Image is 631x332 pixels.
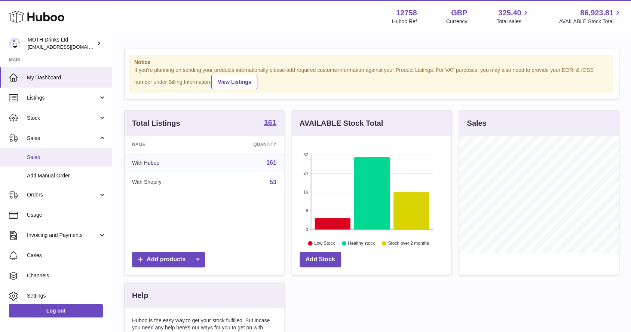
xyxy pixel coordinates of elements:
[559,18,622,25] span: AVAILABLE Stock Total
[496,18,530,25] span: Total sales
[125,153,211,173] td: With Huboo
[300,252,341,267] a: Add Stock
[27,272,106,279] span: Channels
[559,8,622,25] a: 86,923.81 AVAILABLE Stock Total
[306,227,308,232] text: 0
[27,135,98,142] span: Sales
[300,118,383,128] h3: AVAILABLE Stock Total
[9,38,20,49] img: orders@mothdrinks.com
[211,136,284,153] th: Quantity
[27,154,106,161] span: Sales
[27,252,106,259] span: Cases
[132,290,148,301] h3: Help
[211,75,257,89] a: View Listings
[134,59,609,66] strong: Notice
[132,252,205,267] a: Add products
[303,152,308,157] text: 32
[580,8,613,18] span: 86,923.81
[303,190,308,194] text: 16
[125,136,211,153] th: Name
[27,211,106,219] span: Usage
[467,118,486,128] h3: Sales
[264,119,276,126] strong: 161
[451,8,467,18] strong: GBP
[27,191,98,198] span: Orders
[28,44,110,50] span: [EMAIL_ADDRESS][DOMAIN_NAME]
[266,159,276,166] a: 161
[498,8,521,18] span: 325.40
[392,18,417,25] div: Huboo Ref
[27,292,106,299] span: Settings
[264,119,276,128] a: 161
[27,172,106,179] span: Add Manual Order
[125,173,211,192] td: With Shopify
[396,8,417,18] strong: 12758
[27,94,98,101] span: Listings
[496,8,530,25] a: 325.40 Total sales
[134,67,609,89] div: If you're planning on sending your products internationally please add required customs informati...
[270,179,276,185] a: 53
[348,241,375,246] text: Healthy stock
[28,36,95,51] div: MOTH Drinks Ltd
[27,74,106,81] span: My Dashboard
[303,171,308,176] text: 24
[27,115,98,122] span: Stock
[132,118,180,128] h3: Total Listings
[314,241,335,246] text: Low Stock
[27,232,98,239] span: Invoicing and Payments
[306,208,308,213] text: 8
[388,241,429,246] text: Stock over 2 months
[446,18,468,25] div: Currency
[9,304,103,317] a: Log out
